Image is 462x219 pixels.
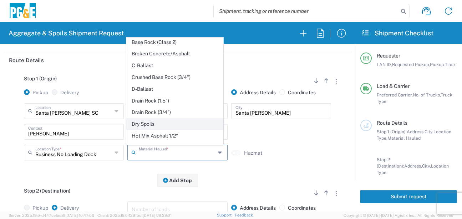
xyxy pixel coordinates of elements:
span: Drain Rock (3/4") [127,107,223,118]
span: Address, [407,129,425,134]
span: Address, [404,163,422,169]
label: Coordinates [279,89,316,96]
span: Server: 2025.19.0-d447cefac8f [9,213,94,218]
span: Copyright © [DATE]-[DATE] Agistix Inc., All Rights Reserved [344,212,453,219]
span: Stop 2 (Destination) [24,188,70,194]
span: Stop 2 (Destination): [377,157,404,169]
span: Crushed Base Rock (3/4") [127,72,223,83]
span: Base Rock (Class 2) [127,37,223,48]
span: Hot Mix Asphalt 1/2" [127,130,223,141]
span: Dry Spoils [127,119,223,130]
h2: Aggregate & Spoils Shipment Request [9,29,124,38]
span: LAN ID, [377,62,392,67]
span: [DATE] 10:47:06 [65,213,94,218]
img: pge [9,3,37,20]
span: Drain Rock (1.5") [127,95,223,106]
span: Stop 1 (Origin): [377,129,407,134]
a: Feedback [235,213,253,217]
span: Load & Carrier [377,83,410,89]
span: Stop 1 (Origin) [24,76,57,81]
span: Client: 2025.19.0-129fbcf [97,213,172,218]
span: C-Ballast [127,60,223,71]
label: Coordinates [279,205,316,211]
span: Requested Pickup, [392,62,430,67]
span: Preferred Carrier, [377,92,413,98]
span: City, [422,163,431,169]
span: City, [425,129,433,134]
h2: Shipment Checklist [361,29,433,38]
input: Shipment, tracking or reference number [214,4,398,18]
span: Requester [377,53,400,59]
span: Pickup Time [430,62,455,67]
button: Submit request [360,190,457,203]
span: [DATE] 09:39:01 [143,213,172,218]
label: Hazmat [244,150,262,156]
span: Broken Concrete/Asphalt [127,48,223,59]
span: D-Ballast [127,84,223,95]
span: Hot Mix Asphalt 3/8" [127,142,223,153]
label: Address Details [231,89,276,96]
span: Route Details [377,120,407,126]
label: Address Details [231,205,276,211]
span: Material Hauled [387,135,421,141]
span: No. of Trucks, [413,92,441,98]
h2: Route Details [9,57,44,64]
button: Add Stop [157,174,198,187]
a: Support [217,213,235,217]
